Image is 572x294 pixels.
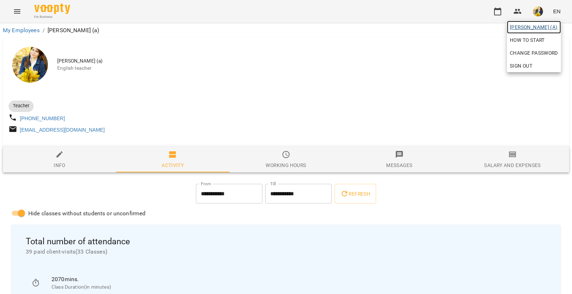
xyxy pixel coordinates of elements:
span: Sign Out [510,62,532,70]
span: [PERSON_NAME] (а) [510,23,558,31]
a: Change Password [507,46,561,59]
span: Change Password [510,49,558,57]
a: How to start [507,34,548,46]
button: Sign Out [507,59,561,72]
span: How to start [510,36,545,44]
a: [PERSON_NAME] (а) [507,21,561,34]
